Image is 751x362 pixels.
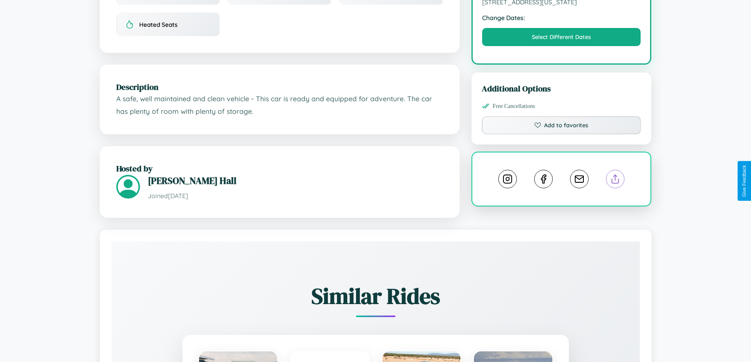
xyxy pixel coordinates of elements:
[482,116,641,134] button: Add to favorites
[116,163,443,174] h2: Hosted by
[148,174,443,187] h3: [PERSON_NAME] Hall
[482,28,641,46] button: Select Different Dates
[493,103,535,110] span: Free Cancellations
[742,165,747,197] div: Give Feedback
[482,83,641,94] h3: Additional Options
[139,21,177,28] span: Heated Seats
[482,14,641,22] strong: Change Dates:
[116,93,443,117] p: A safe, well maintained and clean vehicle - This car is ready and equipped for adventure. The car...
[139,281,612,311] h2: Similar Rides
[148,190,443,202] p: Joined [DATE]
[116,81,443,93] h2: Description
